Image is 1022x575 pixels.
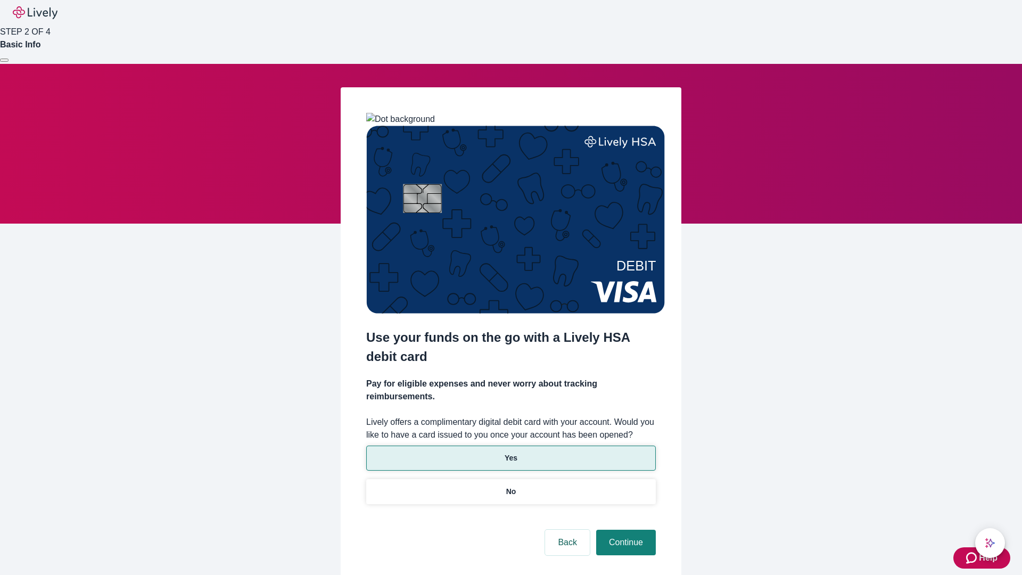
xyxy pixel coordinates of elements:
[366,328,656,366] h2: Use your funds on the go with a Lively HSA debit card
[966,552,979,564] svg: Zendesk support icon
[366,377,656,403] h4: Pay for eligible expenses and never worry about tracking reimbursements.
[596,530,656,555] button: Continue
[366,113,435,126] img: Dot background
[13,6,57,19] img: Lively
[985,538,995,548] svg: Lively AI Assistant
[953,547,1010,569] button: Zendesk support iconHelp
[366,416,656,441] label: Lively offers a complimentary digital debit card with your account. Would you like to have a card...
[979,552,998,564] span: Help
[505,453,517,464] p: Yes
[545,530,590,555] button: Back
[366,446,656,471] button: Yes
[366,479,656,504] button: No
[506,486,516,497] p: No
[975,528,1005,558] button: chat
[366,126,665,314] img: Debit card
